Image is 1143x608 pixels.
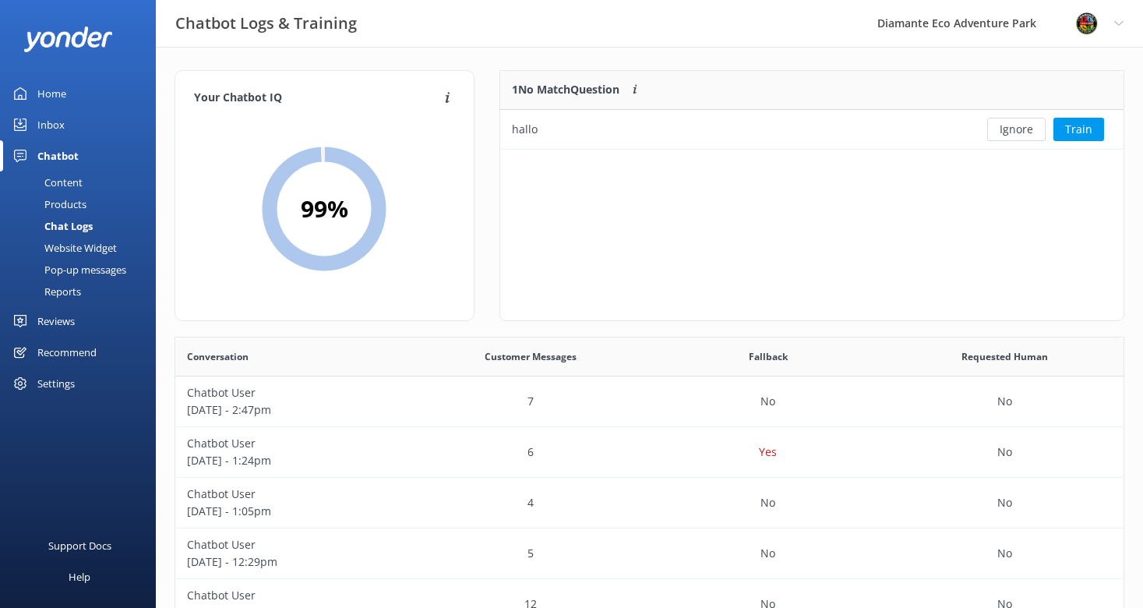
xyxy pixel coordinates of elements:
a: Content [9,171,156,193]
img: 831-1756915225.png [1075,12,1099,35]
p: No [997,494,1012,511]
p: [DATE] - 12:29pm [187,553,400,571]
p: [DATE] - 2:47pm [187,401,400,419]
p: [DATE] - 1:24pm [187,452,400,469]
p: Chatbot User [187,384,400,401]
p: No [760,545,775,562]
a: Website Widget [9,237,156,259]
a: Pop-up messages [9,259,156,281]
span: Fallback [749,349,788,364]
a: Products [9,193,156,215]
div: Settings [37,368,75,399]
div: Reports [9,281,81,302]
span: Customer Messages [485,349,577,364]
button: Train [1053,118,1104,141]
p: No [997,545,1012,562]
p: Chatbot User [187,486,400,503]
p: 7 [527,393,534,410]
div: Support Docs [48,530,111,561]
h2: 99 % [301,190,348,228]
p: No [997,393,1012,410]
span: Conversation [187,349,249,364]
div: Help [69,561,90,592]
div: row [175,376,1124,427]
h3: Chatbot Logs & Training [175,11,357,36]
p: Yes [759,444,777,461]
div: row [500,110,1124,149]
p: 5 [527,545,534,562]
div: Recommend [37,337,97,368]
div: hallo [512,121,538,138]
div: Reviews [37,306,75,337]
img: yonder-white-logo.png [23,27,113,52]
div: Inbox [37,109,65,140]
p: No [760,494,775,511]
span: Requested Human [961,349,1048,364]
p: 4 [527,494,534,511]
p: No [997,444,1012,461]
p: 1 No Match Question [512,81,619,98]
p: 6 [527,444,534,461]
div: Chat Logs [9,215,93,237]
div: Chatbot [37,140,79,171]
div: row [175,427,1124,478]
a: Reports [9,281,156,302]
div: Home [37,78,66,109]
button: Ignore [987,118,1046,141]
p: No [760,393,775,410]
div: Website Widget [9,237,117,259]
p: Chatbot User [187,536,400,553]
a: Chat Logs [9,215,156,237]
div: Products [9,193,86,215]
p: Chatbot User [187,587,400,604]
div: Content [9,171,83,193]
p: Chatbot User [187,435,400,452]
h4: Your Chatbot IQ [194,90,440,107]
div: grid [500,110,1124,149]
p: [DATE] - 1:05pm [187,503,400,520]
div: row [175,478,1124,528]
div: row [175,528,1124,579]
div: Pop-up messages [9,259,126,281]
